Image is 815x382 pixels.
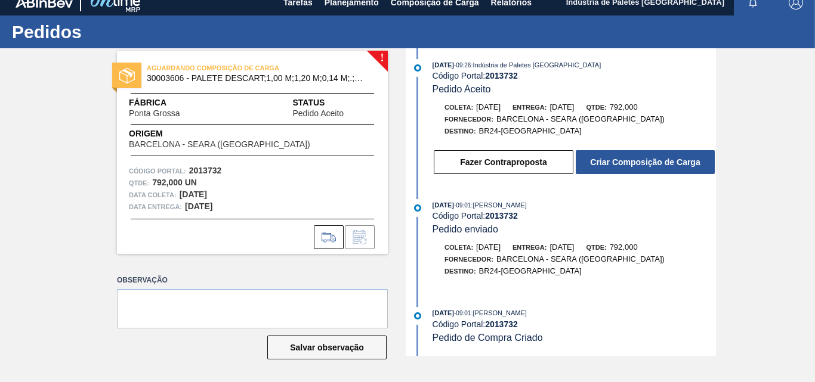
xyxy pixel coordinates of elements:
[433,211,716,220] div: Código Portal:
[471,201,527,209] span: : [PERSON_NAME]
[454,202,471,209] span: - 09:01
[610,103,638,111] span: 792,000
[444,244,473,251] span: Coleta:
[314,225,344,249] div: Ir para Composição de Carga
[586,104,606,111] span: Qtde:
[513,104,547,111] span: Entrega:
[433,201,454,209] span: [DATE]
[129,177,149,189] span: Qtde :
[152,178,197,187] strong: 792,000 UN
[433,84,491,94] span: Pedido Aceito
[479,126,582,135] span: BR24-[GEOGRAPHIC_DATA]
[12,25,224,39] h1: Pedidos
[129,165,186,177] span: Código Portal:
[479,266,582,275] span: BR24-[GEOGRAPHIC_DATA]
[147,74,363,83] span: 30003606 - PALETE DESCART;1,00 M;1,20 M;0,14 M;.;MA
[292,97,376,109] span: Status
[414,312,421,319] img: atual
[433,333,543,343] span: Pedido de Compra Criado
[434,150,573,174] button: Fazer Contraproposta
[129,128,344,140] span: Origem
[180,190,207,199] strong: [DATE]
[471,61,601,69] span: : Indústria de Paletes [GEOGRAPHIC_DATA]
[576,150,715,174] button: Criar Composição de Carga
[586,244,606,251] span: Qtde:
[485,319,518,329] strong: 2013732
[610,243,638,251] span: 792,000
[444,104,473,111] span: Coleta:
[444,256,493,263] span: Fornecedor:
[129,140,310,149] span: BARCELONA - SEARA ([GEOGRAPHIC_DATA])
[549,103,574,111] span: [DATE]
[496,114,665,123] span: BARCELONA - SEARA ([GEOGRAPHIC_DATA])
[147,62,314,74] span: AGUARDANDO COMPOSIÇÃO DE CARGA
[513,244,547,251] span: Entrega:
[414,204,421,212] img: atual
[444,116,493,123] span: Fornecedor:
[454,62,471,69] span: - 09:26
[444,268,476,275] span: Destino:
[496,254,665,263] span: BARCELONA - SEARA ([GEOGRAPHIC_DATA])
[444,128,476,135] span: Destino:
[185,201,212,211] strong: [DATE]
[476,103,501,111] span: [DATE]
[117,272,388,289] label: Observação
[414,64,421,72] img: atual
[485,71,518,80] strong: 2013732
[454,310,471,316] span: - 09:01
[433,71,716,80] div: Código Portal:
[292,109,344,118] span: Pedido Aceito
[433,309,454,316] span: [DATE]
[189,166,222,175] strong: 2013732
[433,319,716,329] div: Código Portal:
[471,309,527,316] span: : [PERSON_NAME]
[549,243,574,251] span: [DATE]
[129,109,180,118] span: Ponta Grossa
[267,336,387,359] button: Salvar observação
[433,61,454,69] span: [DATE]
[485,211,518,220] strong: 2013732
[129,189,177,201] span: Data coleta:
[433,224,498,234] span: Pedido enviado
[129,201,182,213] span: Data entrega:
[345,225,375,249] div: Informar alteração no pedido
[119,68,135,83] img: status
[129,97,218,109] span: Fábrica
[476,243,501,251] span: [DATE]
